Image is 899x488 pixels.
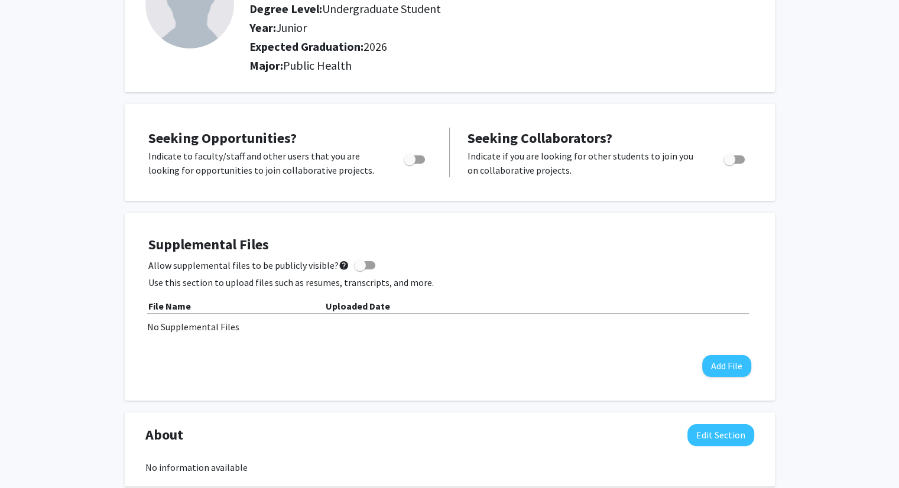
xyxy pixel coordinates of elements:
div: Toggle [719,149,751,167]
h2: Expected Graduation: [249,40,671,54]
span: Allow supplemental files to be publicly visible? [148,258,349,272]
h2: Degree Level: [249,2,671,16]
iframe: Chat [9,435,50,479]
h2: Major: [249,58,754,73]
div: No information available [145,460,754,474]
div: Toggle [399,149,431,167]
span: Seeking Collaborators? [468,129,612,147]
div: No Supplemental Files [147,320,752,334]
h2: Year: [249,21,671,35]
span: Junior [276,20,307,35]
button: Edit About [687,424,754,446]
span: 2026 [364,39,387,54]
mat-icon: help [339,258,349,272]
b: Uploaded Date [326,300,390,312]
span: Seeking Opportunities? [148,129,297,147]
p: Indicate to faculty/staff and other users that you are looking for opportunities to join collabor... [148,149,381,177]
p: Indicate if you are looking for other students to join you on collaborative projects. [468,149,701,177]
span: About [145,424,183,445]
button: Add File [702,355,751,377]
b: File Name [148,300,191,312]
p: Use this section to upload files such as resumes, transcripts, and more. [148,275,751,289]
span: Undergraduate Student [322,1,441,16]
span: Public Health [283,58,352,73]
h4: Supplemental Files [148,236,751,253]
